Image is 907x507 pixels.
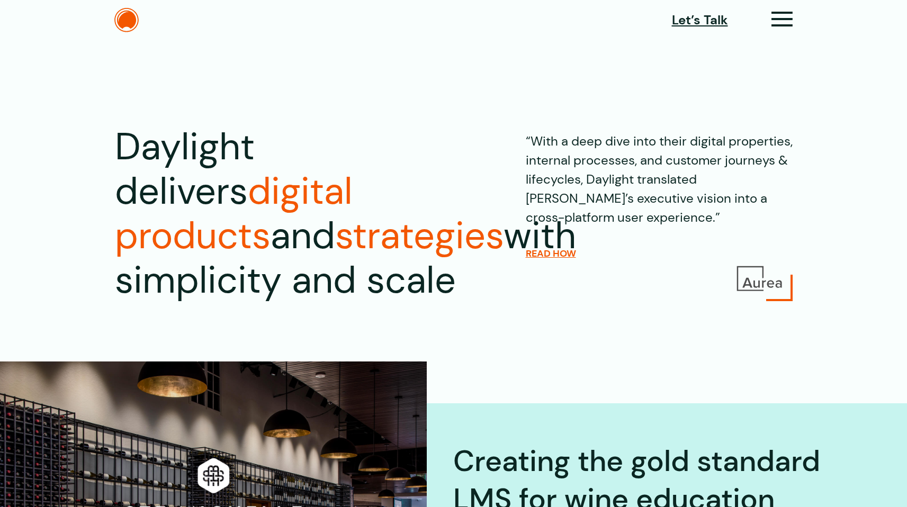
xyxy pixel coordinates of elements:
[115,167,353,260] span: digital products
[672,11,728,30] a: Let’s Talk
[115,125,456,303] h1: Daylight delivers and with simplicity and scale
[734,264,785,293] img: Aurea Logo
[114,8,139,32] img: The Daylight Studio Logo
[335,212,504,260] span: strategies
[526,248,576,259] a: READ HOW
[526,125,793,227] p: “With a deep dive into their digital properties, internal processes, and customer journeys & life...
